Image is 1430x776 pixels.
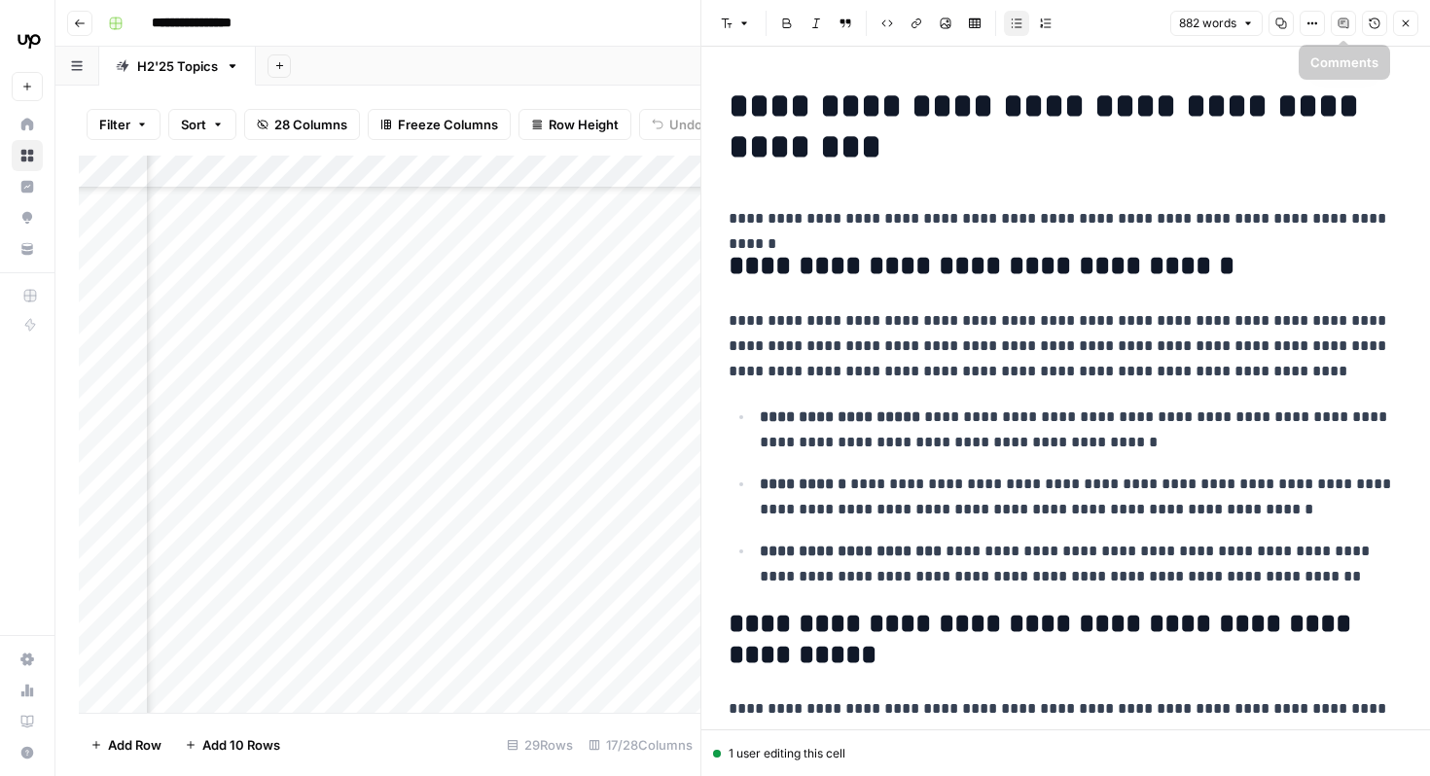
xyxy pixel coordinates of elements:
[12,233,43,265] a: Your Data
[244,109,360,140] button: 28 Columns
[398,115,498,134] span: Freeze Columns
[12,16,43,64] button: Workspace: Upwork
[12,22,47,57] img: Upwork Logo
[274,115,347,134] span: 28 Columns
[581,729,700,760] div: 17/28 Columns
[12,140,43,171] a: Browse
[1170,11,1263,36] button: 882 words
[137,56,218,76] div: H2'25 Topics
[79,729,173,760] button: Add Row
[12,644,43,675] a: Settings
[202,735,280,755] span: Add 10 Rows
[99,47,256,86] a: H2'25 Topics
[12,675,43,706] a: Usage
[12,202,43,233] a: Opportunities
[12,737,43,768] button: Help + Support
[1179,15,1236,32] span: 882 words
[173,729,292,760] button: Add 10 Rows
[87,109,161,140] button: Filter
[12,171,43,202] a: Insights
[368,109,511,140] button: Freeze Columns
[669,115,702,134] span: Undo
[99,115,130,134] span: Filter
[518,109,631,140] button: Row Height
[12,706,43,737] a: Learning Hub
[168,109,236,140] button: Sort
[549,115,619,134] span: Row Height
[181,115,206,134] span: Sort
[639,109,715,140] button: Undo
[108,735,161,755] span: Add Row
[12,109,43,140] a: Home
[713,745,1418,762] div: 1 user editing this cell
[499,729,581,760] div: 29 Rows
